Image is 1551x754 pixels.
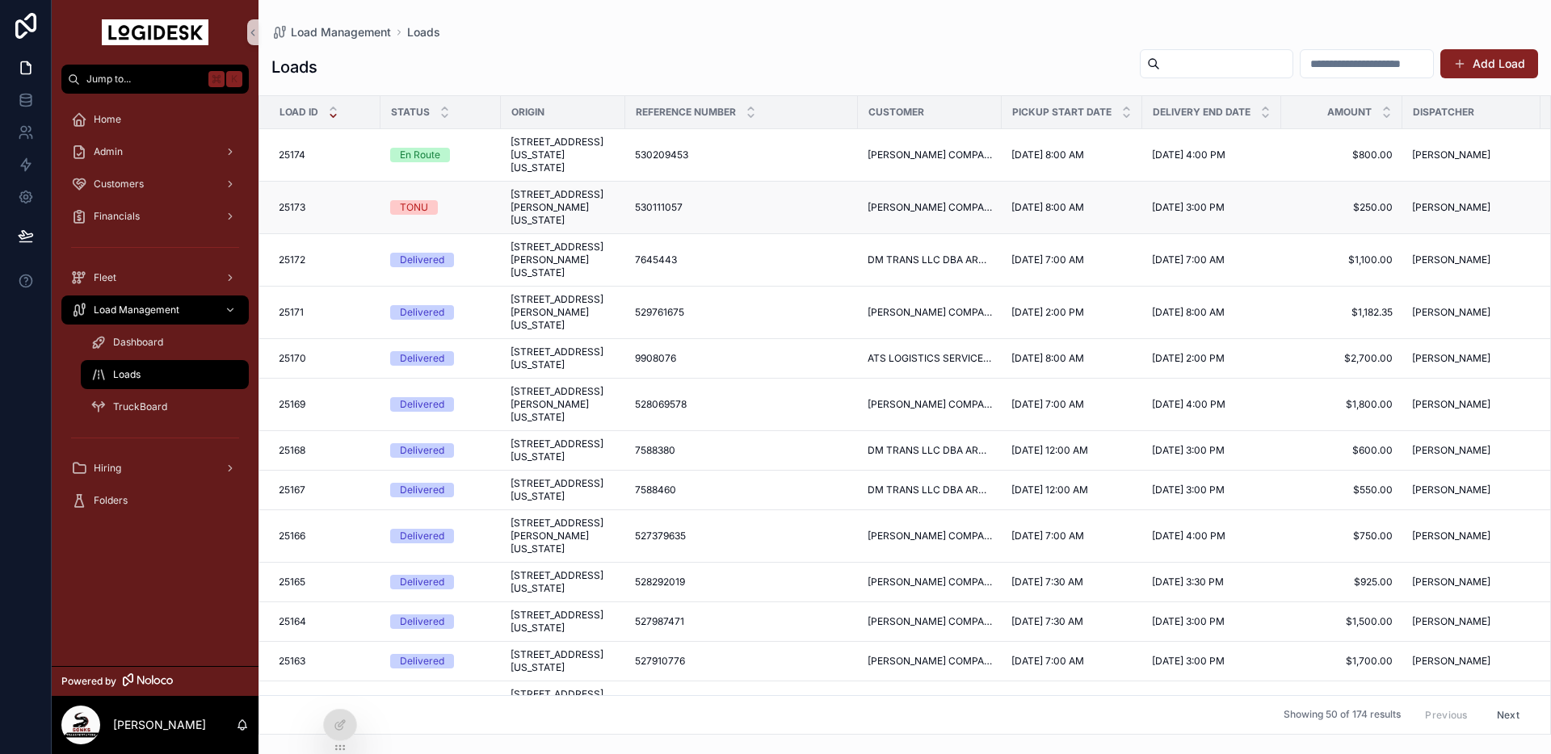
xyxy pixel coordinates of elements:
[279,306,304,319] span: 25171
[52,666,258,696] a: Powered by
[1291,655,1393,668] span: $1,700.00
[279,149,371,161] a: 25174
[390,483,491,497] a: Delivered
[1291,201,1393,214] a: $250.00
[1152,484,1271,496] a: [DATE] 3:00 PM
[635,484,848,496] a: 7588460
[868,655,992,668] a: [PERSON_NAME] COMPANY INC.
[635,530,848,542] a: 527379635
[868,398,992,411] a: [PERSON_NAME] COMPANY INC.
[1284,709,1401,722] span: Showing 50 of 174 results
[635,398,687,411] span: 528069578
[1412,530,1531,542] a: [PERSON_NAME]
[511,385,616,424] span: [STREET_ADDRESS][PERSON_NAME][US_STATE]
[1011,530,1133,542] a: [DATE] 7:00 AM
[868,576,992,589] span: [PERSON_NAME] COMPANY INC.
[86,73,202,86] span: Jump to...
[1412,398,1490,411] span: [PERSON_NAME]
[61,675,116,688] span: Powered by
[390,654,491,668] a: Delivered
[511,477,616,503] span: [STREET_ADDRESS][US_STATE]
[1412,615,1531,628] a: [PERSON_NAME]
[279,352,371,365] a: 25170
[400,148,440,162] div: En Route
[1291,253,1393,266] a: $1,100.00
[635,655,685,668] span: 527910776
[61,263,249,292] a: Fleet
[94,210,140,223] span: Financials
[511,293,616,332] span: [STREET_ADDRESS][PERSON_NAME][US_STATE]
[1012,106,1112,119] span: Pickup Start Date
[400,575,444,589] div: Delivered
[1011,201,1084,214] span: [DATE] 8:00 AM
[511,106,544,119] span: Origin
[279,201,305,214] span: 25173
[61,202,249,231] a: Financials
[511,648,616,674] a: [STREET_ADDRESS][US_STATE]
[1291,444,1393,457] a: $600.00
[1011,201,1133,214] a: [DATE] 8:00 AM
[868,149,992,161] span: [PERSON_NAME] COMPANY INC.
[868,352,992,365] a: ATS LOGISTICS SERVICES, INC. DBA SUREWAY TRANSPORTATION COMPANY & [PERSON_NAME] SPECIALIZED LOGIS...
[1011,149,1084,161] span: [DATE] 8:00 AM
[1152,655,1225,668] span: [DATE] 3:00 PM
[635,615,848,628] a: 527987471
[1291,484,1393,496] a: $550.00
[1291,576,1393,589] a: $925.00
[279,655,305,668] span: 25163
[635,530,686,542] span: 527379635
[1412,484,1531,496] a: [PERSON_NAME]
[868,444,992,457] a: DM TRANS LLC DBA ARRIVE LOGISTICS
[1412,149,1531,161] a: [PERSON_NAME]
[94,271,116,284] span: Fleet
[1152,398,1271,411] a: [DATE] 4:00 PM
[61,137,249,166] a: Admin
[279,615,371,628] a: 25164
[1440,49,1538,78] button: Add Load
[1011,352,1084,365] span: [DATE] 8:00 AM
[1011,576,1083,589] span: [DATE] 7:30 AM
[279,201,371,214] a: 25173
[511,688,616,727] a: [STREET_ADDRESS][PERSON_NAME][US_STATE]
[61,454,249,483] a: Hiring
[1011,306,1133,319] a: [DATE] 2:00 PM
[1152,253,1271,266] a: [DATE] 7:00 AM
[1412,655,1490,668] span: [PERSON_NAME]
[1291,352,1393,365] a: $2,700.00
[81,328,249,357] a: Dashboard
[1291,306,1393,319] a: $1,182.35
[1486,702,1531,727] button: Next
[511,188,616,227] a: [STREET_ADDRESS][PERSON_NAME][US_STATE]
[400,654,444,668] div: Delivered
[1412,576,1490,589] span: [PERSON_NAME]
[279,352,306,365] span: 25170
[868,306,992,319] a: [PERSON_NAME] COMPANY INC.
[1291,530,1393,542] a: $750.00
[400,483,444,497] div: Delivered
[390,575,491,589] a: Delivered
[61,295,249,325] a: Load Management
[1011,615,1083,628] span: [DATE] 7:30 AM
[407,24,440,40] span: Loads
[61,65,249,94] button: Jump to...K
[1412,253,1490,266] span: [PERSON_NAME]
[1011,615,1133,628] a: [DATE] 7:30 AM
[271,56,317,78] h1: Loads
[102,19,208,45] img: App logo
[868,530,992,542] a: [PERSON_NAME] COMPANY INC.
[1011,484,1133,496] a: [DATE] 12:00 AM
[635,576,685,589] span: 528292019
[511,517,616,555] span: [STREET_ADDRESS][PERSON_NAME][US_STATE]
[511,609,616,635] span: [STREET_ADDRESS][US_STATE]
